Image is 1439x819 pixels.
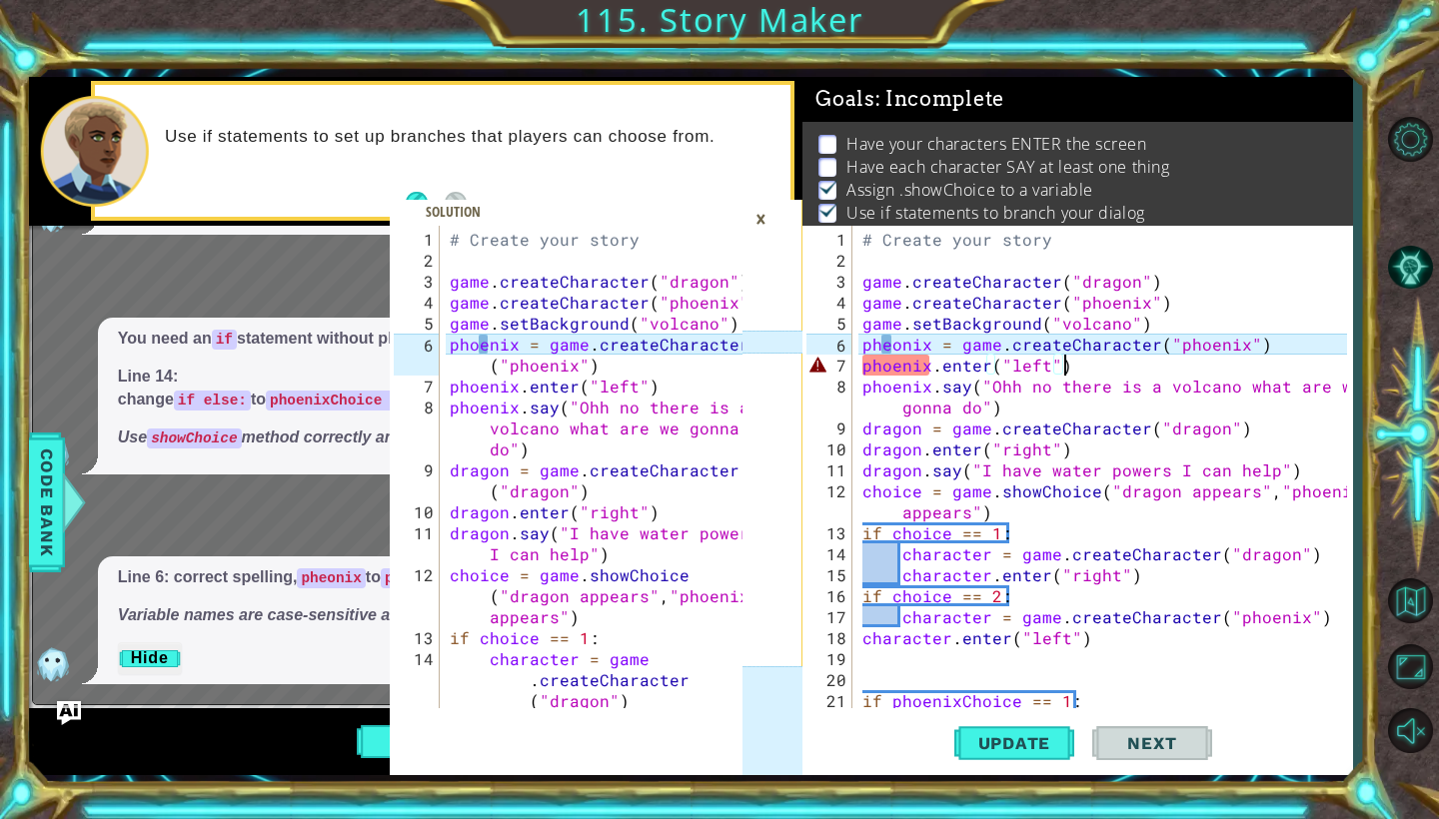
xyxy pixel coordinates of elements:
[1092,716,1212,771] button: Next
[394,334,440,376] div: 6
[394,292,440,313] div: 4
[806,606,852,627] div: 17
[394,564,440,627] div: 12
[118,428,630,445] em: Use method correctly and save the choice to a variable.
[875,87,1004,111] span: : Incomplete
[165,126,776,148] p: Use if statements to set up branches that players can choose from.
[806,522,852,543] div: 13
[846,133,1146,155] p: Have your characters ENTER the screen
[1381,568,1439,634] a: Back to Map
[1381,571,1439,629] button: Back to Map
[394,648,440,711] div: 14
[806,585,852,606] div: 16
[1381,637,1439,695] button: Maximize Browser
[394,397,440,459] div: 8
[954,716,1074,771] button: Update
[394,376,440,397] div: 7
[266,391,843,410] code: phoenixChoice = phoenix.showChoice("no we need to evacuate quick")
[394,271,440,292] div: 3
[815,87,1004,112] span: Goals
[806,292,852,313] div: 4
[806,438,852,459] div: 10
[118,566,598,589] p: Line 6: correct spelling, to
[818,202,838,218] img: Check mark for checkbox
[806,669,852,690] div: 20
[381,568,449,588] code: phoenix
[958,733,1071,753] span: Update
[394,459,440,501] div: 9
[806,564,852,585] div: 15
[174,391,251,410] code: if else:
[118,642,182,674] button: Hide
[806,355,852,376] div: 7
[357,723,474,761] button: Play
[1381,238,1439,296] button: AI Hint
[806,250,852,271] div: 2
[806,480,852,522] div: 12
[212,330,237,350] code: if
[846,156,1169,178] p: Have each character SAY at least one thing
[33,644,73,684] img: AI
[147,428,241,448] code: showChoice
[1107,733,1196,753] span: Next
[394,250,440,271] div: 2
[806,690,852,711] div: 21
[818,179,838,195] img: Check mark for checkbox
[806,648,852,669] div: 19
[846,179,1093,201] p: Assign .showChoice to a variable
[394,627,440,648] div: 13
[806,417,852,438] div: 9
[416,202,491,222] div: Solution
[745,202,776,236] div: ×
[57,701,81,725] button: Ask AI
[806,543,852,564] div: 14
[118,366,843,411] p: Line 14: change to
[1381,701,1439,759] button: Unmute
[806,229,852,250] div: 1
[394,522,440,564] div: 11
[806,376,852,417] div: 8
[806,313,852,334] div: 5
[31,441,63,563] span: Code Bank
[1381,110,1439,168] button: Level Options
[394,501,440,522] div: 10
[806,334,852,355] div: 6
[118,606,598,623] em: Variable names are case-sensitive and must be spelled exactly.
[846,202,1144,224] p: Use if statements to branch your dialog
[118,328,843,351] p: You need an statement without placing first.
[297,568,365,588] code: pheonix
[806,627,852,648] div: 18
[806,271,852,292] div: 3
[394,229,440,250] div: 1
[394,313,440,334] div: 5
[806,459,852,480] div: 11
